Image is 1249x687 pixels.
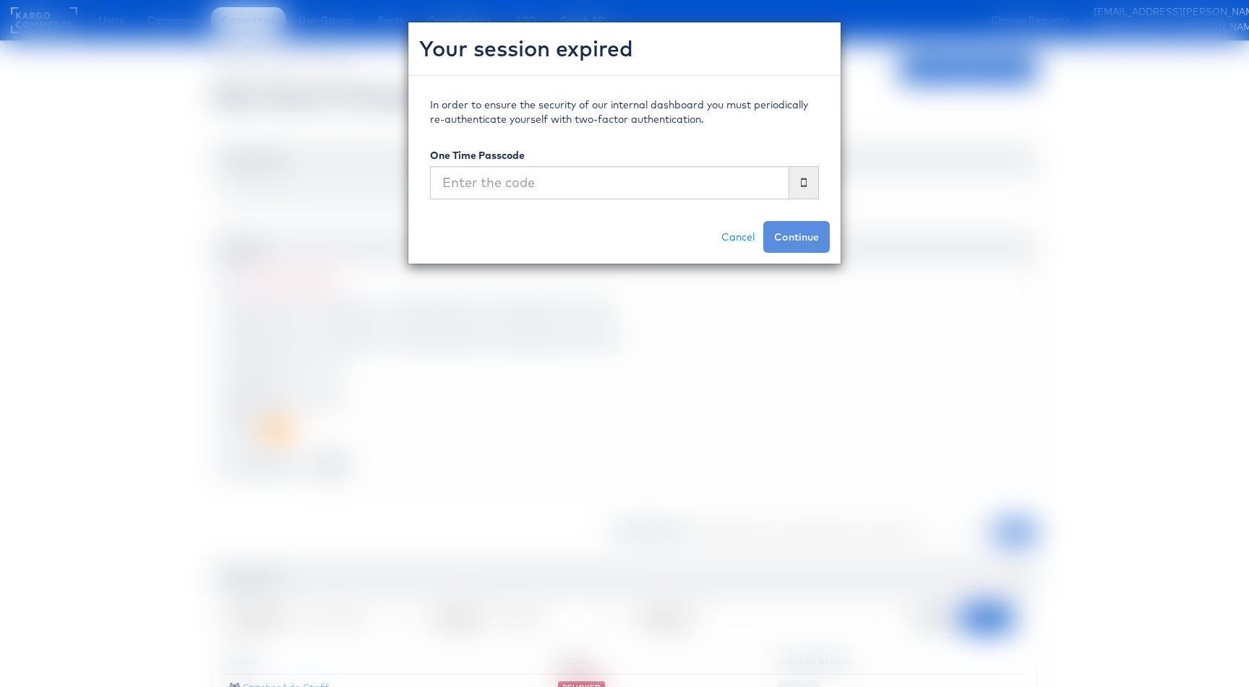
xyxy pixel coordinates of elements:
p: In order to ensure the security of our internal dashboard you must periodically re-authenticate y... [430,98,819,126]
button: Continue [763,221,830,253]
a: Cancel [713,221,763,253]
input: Enter the code [430,166,789,199]
label: One Time Passcode [430,148,525,163]
h2: Your session expired [419,33,830,64]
